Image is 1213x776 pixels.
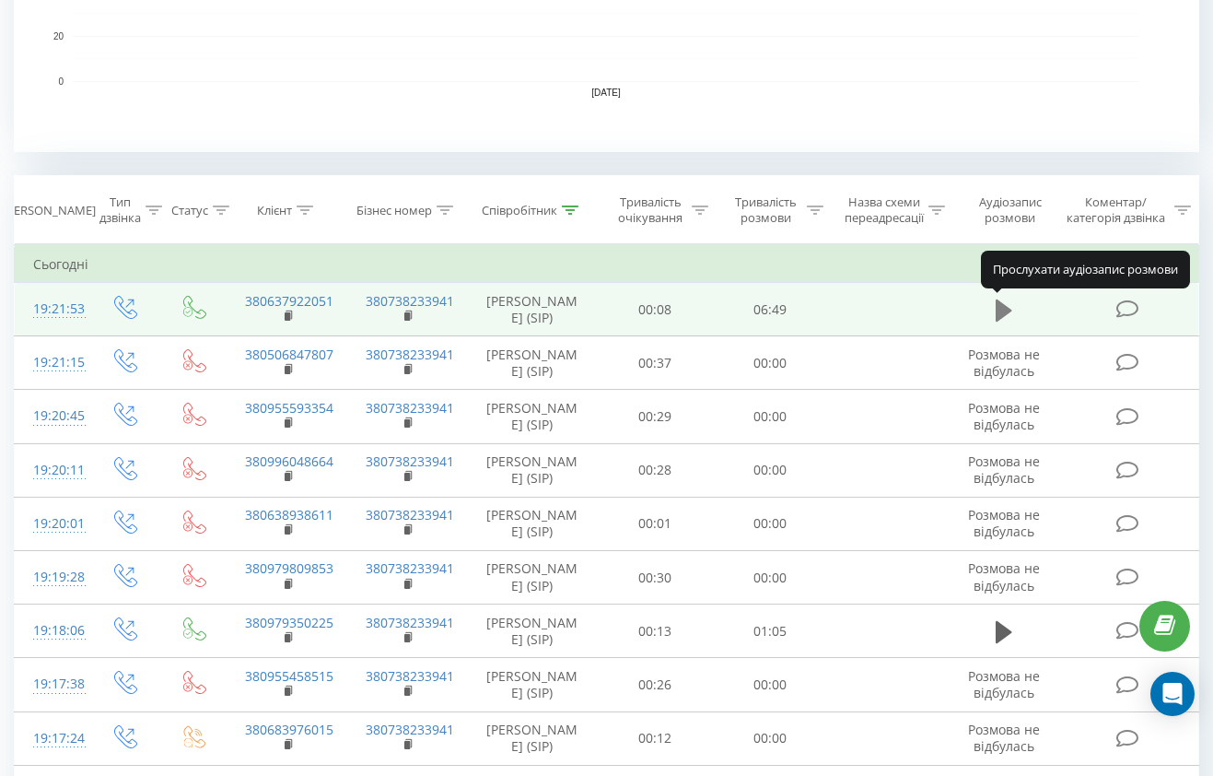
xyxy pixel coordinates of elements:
td: 00:00 [713,551,829,605]
td: 00:12 [597,711,713,765]
div: Тривалість розмови [729,194,803,226]
td: [PERSON_NAME] (SIP) [468,658,598,711]
td: [PERSON_NAME] (SIP) [468,605,598,658]
span: Розмова не відбулась [968,506,1040,540]
div: Бізнес номер [356,203,432,218]
span: Розмова не відбулась [968,346,1040,380]
div: Прослухати аудіозапис розмови [981,251,1190,288]
div: [PERSON_NAME] [3,203,96,218]
td: 00:29 [597,390,713,443]
a: 380683976015 [245,721,333,738]
div: 19:17:24 [33,721,70,757]
a: 380738233941 [366,399,454,417]
div: 19:18:06 [33,613,70,649]
td: Сьогодні [15,246,1199,283]
a: 380637922051 [245,292,333,310]
text: 20 [53,31,64,41]
td: 00:00 [713,658,829,711]
div: Open Intercom Messenger [1150,672,1195,716]
span: Розмова не відбулась [968,667,1040,701]
span: Розмова не відбулась [968,399,1040,433]
div: 19:20:11 [33,453,70,488]
div: 19:20:45 [33,398,70,434]
td: 06:49 [713,283,829,336]
a: 380996048664 [245,453,333,470]
div: Коментар/категорія дзвінка [1062,194,1170,226]
td: 00:00 [713,390,829,443]
td: [PERSON_NAME] (SIP) [468,497,598,550]
text: 0 [58,76,64,87]
a: 380738233941 [366,667,454,685]
a: 380738233941 [366,346,454,363]
div: Назва схеми переадресації [845,194,924,226]
td: 00:26 [597,658,713,711]
td: 00:00 [713,336,829,390]
span: Розмова не відбулась [968,721,1040,755]
td: 00:00 [713,711,829,765]
div: 19:20:01 [33,506,70,542]
td: [PERSON_NAME] (SIP) [468,283,598,336]
td: [PERSON_NAME] (SIP) [468,443,598,497]
div: Тип дзвінка [99,194,141,226]
td: 00:01 [597,497,713,550]
a: 380955593354 [245,399,333,417]
td: [PERSON_NAME] (SIP) [468,711,598,765]
td: [PERSON_NAME] (SIP) [468,551,598,605]
div: Статус [171,203,208,218]
td: [PERSON_NAME] (SIP) [468,390,598,443]
a: 380738233941 [366,614,454,631]
a: 380738233941 [366,292,454,310]
a: 380738233941 [366,721,454,738]
a: 380506847807 [245,346,333,363]
div: Співробітник [482,203,557,218]
td: 00:37 [597,336,713,390]
div: Тривалість очікування [613,194,687,226]
a: 380738233941 [366,559,454,577]
td: 00:13 [597,605,713,658]
td: 00:28 [597,443,713,497]
td: 00:30 [597,551,713,605]
td: 00:00 [713,497,829,550]
td: 00:08 [597,283,713,336]
div: 19:17:38 [33,666,70,702]
div: Клієнт [257,203,292,218]
td: 01:05 [713,605,829,658]
div: 19:19:28 [33,559,70,595]
span: Розмова не відбулась [968,559,1040,594]
a: 380738233941 [366,506,454,523]
a: 380979809853 [245,559,333,577]
div: Аудіозапис розмови [965,194,1056,226]
a: 380979350225 [245,614,333,631]
div: 19:21:53 [33,291,70,327]
span: Розмова не відбулась [968,453,1040,487]
div: 19:21:15 [33,345,70,381]
td: [PERSON_NAME] (SIP) [468,336,598,390]
a: 380955458515 [245,667,333,685]
a: 380738233941 [366,453,454,470]
td: 00:00 [713,443,829,497]
a: 380638938611 [245,506,333,523]
text: [DATE] [591,88,621,98]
